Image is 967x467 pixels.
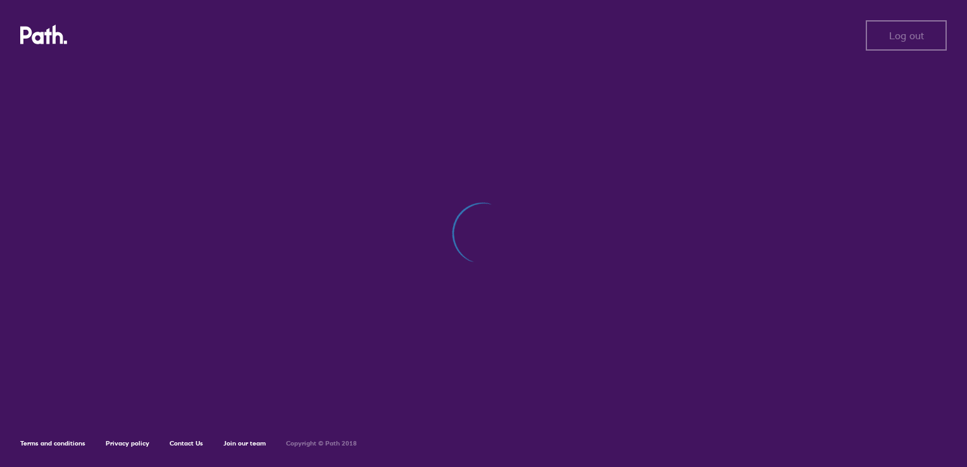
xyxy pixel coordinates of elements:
[286,440,357,447] h6: Copyright © Path 2018
[866,20,947,51] button: Log out
[106,439,149,447] a: Privacy policy
[170,439,203,447] a: Contact Us
[20,439,85,447] a: Terms and conditions
[889,30,924,41] span: Log out
[223,439,266,447] a: Join our team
